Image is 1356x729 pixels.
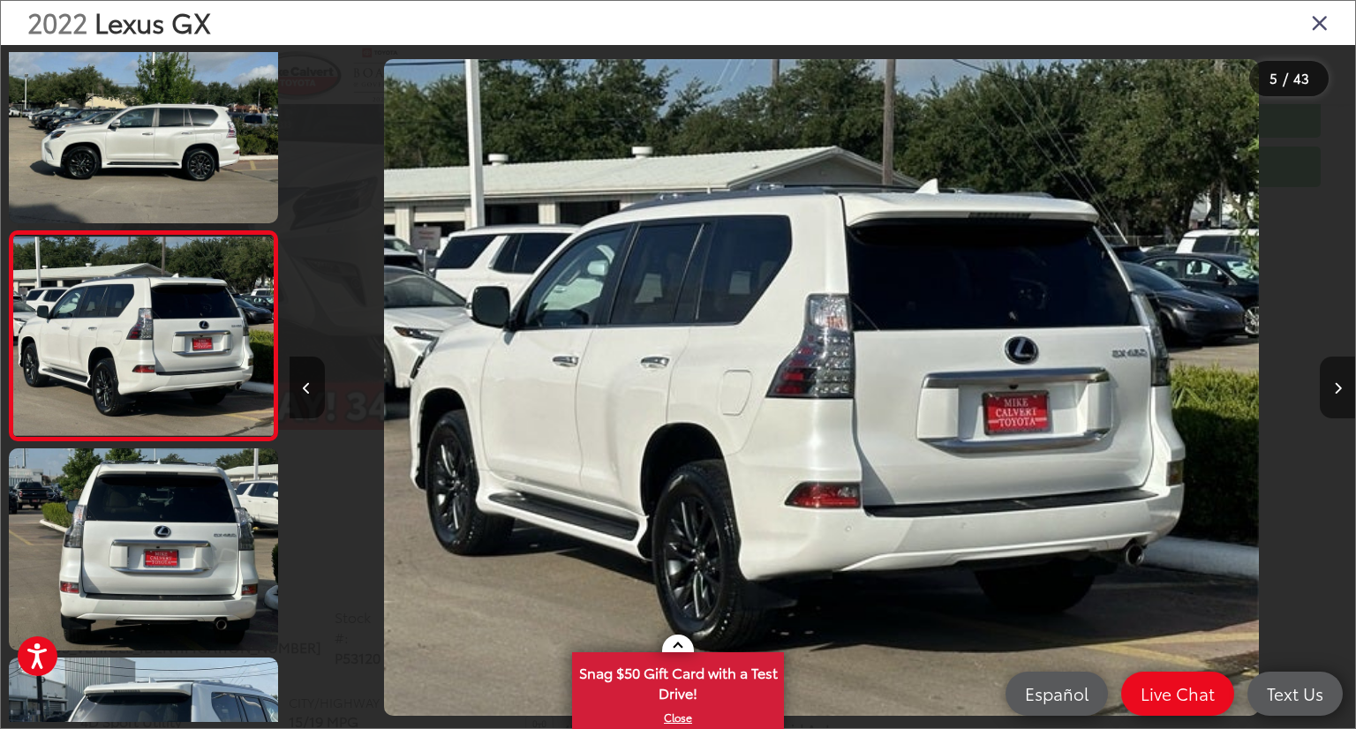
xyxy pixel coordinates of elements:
span: / [1281,72,1290,85]
span: Snag $50 Gift Card with a Test Drive! [574,654,782,708]
img: 2022 Lexus GX 460 [11,237,276,435]
span: 2022 [27,3,87,41]
img: 2022 Lexus GX 460 [384,59,1259,715]
span: Text Us [1258,682,1332,704]
span: 43 [1293,68,1309,87]
button: Previous image [290,357,325,418]
a: Live Chat [1121,672,1234,716]
img: 2022 Lexus GX 460 [6,20,281,226]
span: Lexus GX [94,3,211,41]
span: Español [1016,682,1097,704]
div: 2022 Lexus GX 460 4 [289,59,1354,715]
a: Text Us [1247,672,1343,716]
a: Español [1006,672,1108,716]
span: Live Chat [1132,682,1224,704]
span: 5 [1269,68,1277,87]
img: 2022 Lexus GX 460 [6,447,281,652]
button: Next image [1320,357,1355,418]
i: Close gallery [1311,11,1329,34]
